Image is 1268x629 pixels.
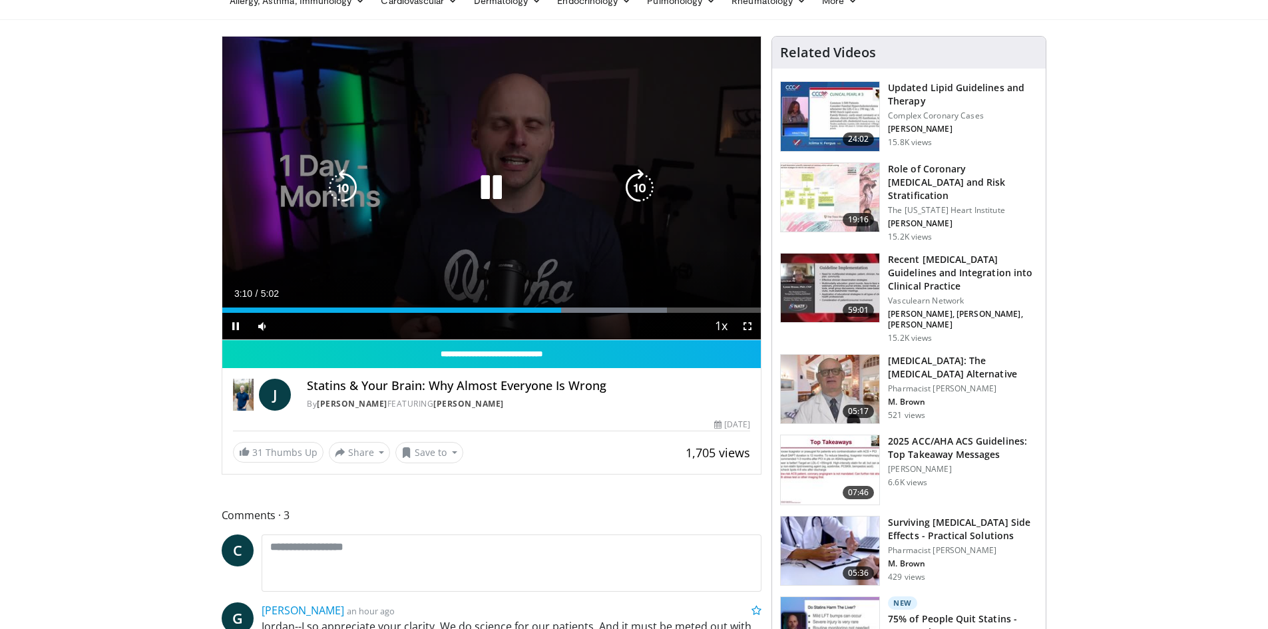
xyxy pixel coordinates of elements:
span: / [256,288,258,299]
span: Comments 3 [222,507,762,524]
span: 5:02 [261,288,279,299]
p: [PERSON_NAME] [888,218,1038,229]
a: J [259,379,291,411]
button: Share [329,442,391,463]
p: New [888,596,917,610]
img: Dr. Jordan Rennicke [233,379,254,411]
p: Complex Coronary Cases [888,110,1038,121]
a: C [222,534,254,566]
a: 07:46 2025 ACC/AHA ACS Guidelines: Top Takeaway Messages [PERSON_NAME] 6.6K views [780,435,1038,505]
a: [PERSON_NAME] [433,398,504,409]
h3: [MEDICAL_DATA]: The [MEDICAL_DATA] Alternative [888,354,1038,381]
h3: Updated Lipid Guidelines and Therapy [888,81,1038,108]
p: 521 views [888,410,925,421]
a: [PERSON_NAME] [317,398,387,409]
img: 369ac253-1227-4c00-b4e1-6e957fd240a8.150x105_q85_crop-smart_upscale.jpg [781,435,879,505]
div: Progress Bar [222,308,761,313]
p: 15.8K views [888,137,932,148]
video-js: Video Player [222,37,761,340]
a: 59:01 Recent [MEDICAL_DATA] Guidelines and Integration into Clinical Practice Vasculearn Network ... [780,253,1038,343]
span: 07:46 [843,486,875,499]
p: 15.2K views [888,333,932,343]
small: an hour ago [347,605,395,617]
button: Mute [249,313,276,339]
p: M. Brown [888,558,1038,569]
p: The [US_STATE] Heart Institute [888,205,1038,216]
img: ce9609b9-a9bf-4b08-84dd-8eeb8ab29fc6.150x105_q85_crop-smart_upscale.jpg [781,355,879,424]
img: 1778299e-4205-438f-a27e-806da4d55abe.150x105_q85_crop-smart_upscale.jpg [781,517,879,586]
a: 24:02 Updated Lipid Guidelines and Therapy Complex Coronary Cases [PERSON_NAME] 15.8K views [780,81,1038,152]
img: 87825f19-cf4c-4b91-bba1-ce218758c6bb.150x105_q85_crop-smart_upscale.jpg [781,254,879,323]
h3: Role of Coronary [MEDICAL_DATA] and Risk Stratification [888,162,1038,202]
a: 05:17 [MEDICAL_DATA]: The [MEDICAL_DATA] Alternative Pharmacist [PERSON_NAME] M. Brown 521 views [780,354,1038,425]
span: 24:02 [843,132,875,146]
p: Vasculearn Network [888,296,1038,306]
p: [PERSON_NAME] [888,464,1038,475]
p: 6.6K views [888,477,927,488]
p: 15.2K views [888,232,932,242]
div: By FEATURING [307,398,750,410]
a: [PERSON_NAME] [262,603,344,618]
a: 19:16 Role of Coronary [MEDICAL_DATA] and Risk Stratification The [US_STATE] Heart Institute [PER... [780,162,1038,242]
p: 429 views [888,572,925,582]
h4: Related Videos [780,45,876,61]
span: 31 [252,446,263,459]
button: Save to [395,442,463,463]
p: Pharmacist [PERSON_NAME] [888,545,1038,556]
span: 05:17 [843,405,875,418]
span: 19:16 [843,213,875,226]
h3: Recent [MEDICAL_DATA] Guidelines and Integration into Clinical Practice [888,253,1038,293]
span: 59:01 [843,304,875,317]
p: [PERSON_NAME] [888,124,1038,134]
a: 31 Thumbs Up [233,442,323,463]
img: 1efa8c99-7b8a-4ab5-a569-1c219ae7bd2c.150x105_q85_crop-smart_upscale.jpg [781,163,879,232]
img: 77f671eb-9394-4acc-bc78-a9f077f94e00.150x105_q85_crop-smart_upscale.jpg [781,82,879,151]
div: [DATE] [714,419,750,431]
button: Pause [222,313,249,339]
button: Fullscreen [734,313,761,339]
button: Playback Rate [708,313,734,339]
h3: 2025 ACC/AHA ACS Guidelines: Top Takeaway Messages [888,435,1038,461]
a: 05:36 Surviving [MEDICAL_DATA] Side Effects - Practical Solutions Pharmacist [PERSON_NAME] M. Bro... [780,516,1038,586]
p: [PERSON_NAME], [PERSON_NAME], [PERSON_NAME] [888,309,1038,330]
h4: Statins & Your Brain: Why Almost Everyone Is Wrong [307,379,750,393]
span: 3:10 [234,288,252,299]
p: M. Brown [888,397,1038,407]
h3: Surviving [MEDICAL_DATA] Side Effects - Practical Solutions [888,516,1038,542]
span: 1,705 views [686,445,750,461]
p: Pharmacist [PERSON_NAME] [888,383,1038,394]
span: 05:36 [843,566,875,580]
